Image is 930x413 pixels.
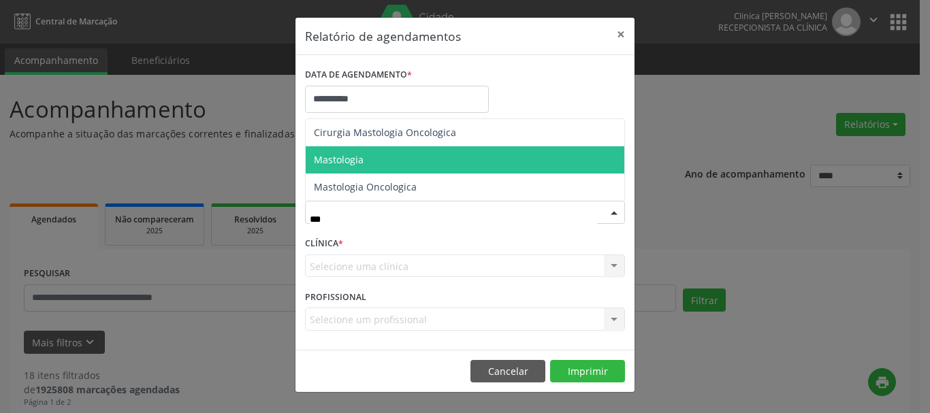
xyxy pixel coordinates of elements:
[305,27,461,45] h5: Relatório de agendamentos
[314,126,456,139] span: Cirurgia Mastologia Oncologica
[550,360,625,383] button: Imprimir
[305,65,412,86] label: DATA DE AGENDAMENTO
[607,18,635,51] button: Close
[470,360,545,383] button: Cancelar
[314,180,417,193] span: Mastologia Oncologica
[305,233,343,254] label: CLÍNICA
[305,286,366,308] label: PROFISSIONAL
[314,153,364,166] span: Mastologia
